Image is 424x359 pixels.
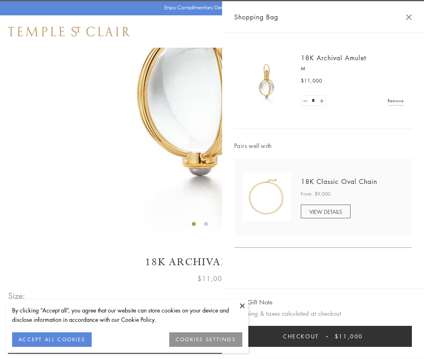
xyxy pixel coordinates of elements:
[234,326,412,347] button: Checkout $11,000
[12,332,92,347] button: ACCEPT ALL COOKIES
[12,306,242,324] div: By clicking “Accept all”, you agree that our website can store cookies on your device and disclos...
[8,255,416,269] h1: 18K Archival Amulet
[388,96,404,105] a: Remove
[169,332,242,347] button: COOKIES SETTINGS
[234,12,278,22] span: Shopping Bag
[335,332,363,341] span: $11,000
[242,57,291,105] img: 18K Archival Amulet
[234,141,412,150] span: Pairs well with
[301,96,309,106] a: Set quantity to 0
[406,14,412,20] button: Close Shopping Bag
[164,4,256,12] p: Enjoy Complimentary Delivery & Returns
[309,208,342,215] span: VIEW DETAILS
[301,65,404,73] p: M
[242,173,291,221] img: N88865-OV18
[301,190,330,198] span: From: $9,000
[234,308,412,319] p: Shipping & taxes calculated at checkout
[301,53,366,62] a: 18K Archival Amulet
[317,96,325,106] a: Set quantity to 2
[8,289,26,302] span: Size:
[301,177,377,186] a: 18K Classic Oval Chain
[8,27,130,36] img: Temple St. Clair
[301,205,351,218] a: VIEW DETAILS
[283,332,319,341] span: Checkout
[301,77,322,85] span: $11,000
[197,273,227,284] span: $11,000
[234,297,273,307] button: Add Gift Note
